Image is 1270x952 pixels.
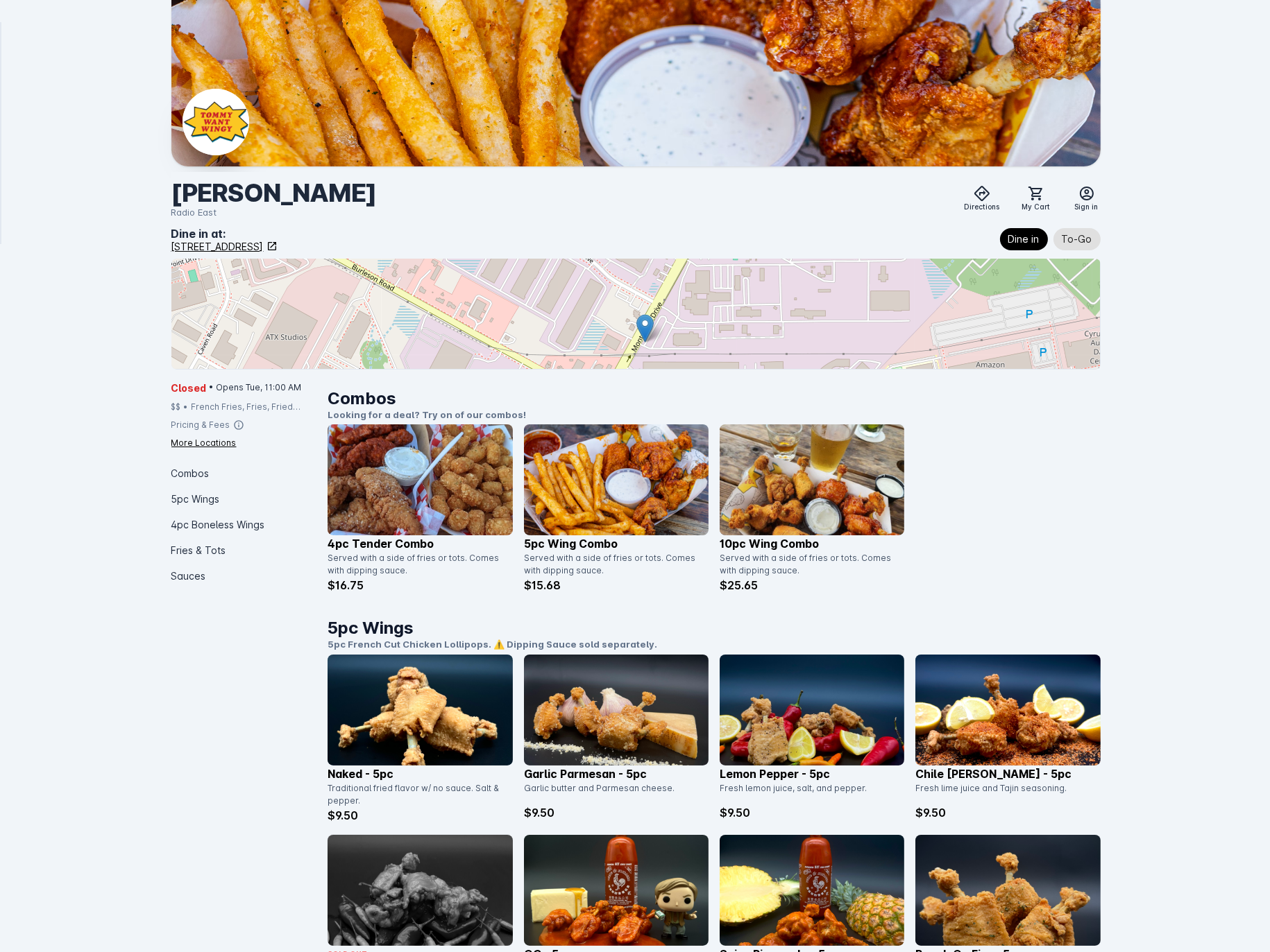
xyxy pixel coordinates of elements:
[915,782,1092,804] div: Fresh lime juice and Tajin seasoning.
[171,563,317,589] div: Sauces
[171,486,317,512] div: 5pc Wings
[524,535,709,552] p: 5pc Wing Combo
[915,804,1100,821] p: $9.50
[720,424,904,535] img: catalog item
[720,804,904,821] p: $9.50
[171,381,207,395] span: Closed
[184,401,189,413] div: •
[171,401,181,413] div: $$
[171,225,278,242] div: Dine in at:
[328,807,512,824] p: $9.50
[171,460,317,486] div: Combos
[524,577,709,594] p: $15.68
[720,655,904,765] img: catalog item
[524,655,709,765] img: catalog item
[720,765,904,782] p: Lemon Pepper - 5pc
[524,765,709,782] p: Garlic Parmesan - 5pc
[210,381,302,394] span: • Opens Tue, 11:00 AM
[524,552,700,577] div: Served with a side of fries or tots. Comes with dipping sauce.
[915,835,1100,946] img: catalog item
[171,437,237,449] div: More Locations
[328,552,504,577] div: Served with a side of fries or tots. Comes with dipping sauce.
[524,835,709,946] img: catalog item
[328,386,1100,411] h1: Combos
[720,552,896,577] div: Served with a side of fries or tots. Comes with dipping sauce.
[328,408,1100,422] p: Looking for a deal? Try on of our combos!
[915,765,1100,782] p: Chile [PERSON_NAME] - 5pc
[720,835,904,946] img: catalog item
[328,765,512,782] p: Naked - 5pc
[965,202,1000,212] span: Directions
[183,89,249,155] img: Business Logo
[636,314,654,343] img: Marker
[171,206,376,220] div: Radio East
[328,535,512,552] p: 4pc Tender Combo
[524,424,709,535] img: catalog item
[328,616,1100,641] h1: 5pc Wings
[1062,231,1092,248] span: To-Go
[1008,231,1040,248] span: Dine in
[328,424,512,535] img: catalog item
[915,655,1100,765] img: catalog item
[328,655,512,765] img: catalog item
[171,178,376,209] div: [PERSON_NAME]
[328,638,1100,652] p: 5pc French Cut Chicken Lollipops. ⚠️ Dipping Sauce sold separately.
[524,804,709,821] p: $9.50
[192,401,317,413] div: French Fries, Fries, Fried Chicken, Tots, Buffalo Wings, Chicken, Wings, Fried Pickles
[720,535,904,552] p: 10pc Wing Combo
[328,577,512,594] p: $16.75
[171,239,264,254] div: [STREET_ADDRESS]
[720,782,896,804] div: Fresh lemon juice, salt, and pepper.
[171,419,230,431] div: Pricing & Fees
[524,782,700,804] div: Garlic butter and Parmesan cheese.
[171,512,317,537] div: 4pc Boneless Wings
[328,782,504,807] div: Traditional fried flavor w/ no sauce. Salt & pepper.
[171,537,317,563] div: Fries & Tots
[720,577,904,594] p: $25.65
[1000,225,1101,253] mat-chip-listbox: Fulfillment
[328,835,512,946] img: catalog item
